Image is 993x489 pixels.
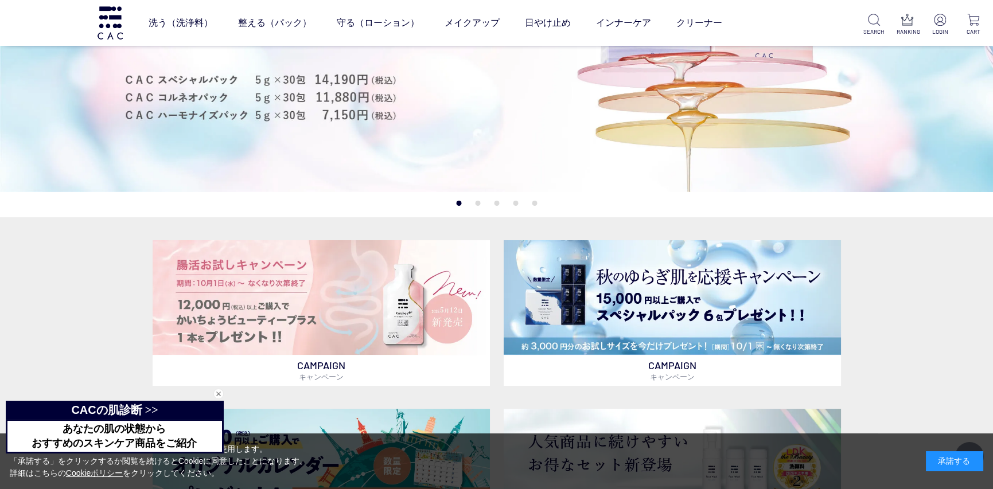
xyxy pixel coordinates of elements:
img: 腸活お試しキャンペーン [153,240,490,354]
span: キャンペーン [299,372,344,381]
button: 4 of 5 [513,201,518,206]
button: 3 of 5 [494,201,499,206]
img: スペシャルパックお試しプレゼント [504,240,841,354]
img: logo [96,6,124,39]
p: SEARCH [863,28,885,36]
span: キャンペーン [650,372,695,381]
div: 当サイトでは、お客様へのサービス向上のためにCookieを使用します。 「承諾する」をクリックするか閲覧を続けるとCookieに同意したことになります。 詳細はこちらの をクリックしてください。 [10,443,308,479]
button: 5 of 5 [532,201,537,206]
p: CAMPAIGN [153,355,490,386]
button: 1 of 5 [456,201,461,206]
a: Cookieポリシー [66,468,123,478]
a: RANKING [897,14,918,36]
a: SEARCH [863,14,885,36]
p: LOGIN [929,28,951,36]
button: 2 of 5 [475,201,480,206]
a: インナーケア [596,7,651,39]
a: 腸活お試しキャンペーン 腸活お試しキャンペーン CAMPAIGNキャンペーン [153,240,490,385]
a: 日やけ止め [525,7,571,39]
a: CART [963,14,984,36]
p: CAMPAIGN [504,355,841,386]
div: 承諾する [926,451,983,471]
a: LOGIN [929,14,951,36]
a: 洗う（洗浄料） [149,7,213,39]
p: CART [963,28,984,36]
p: RANKING [897,28,918,36]
a: クリーナー [676,7,722,39]
a: メイクアップ [445,7,500,39]
a: スペシャルパックお試しプレゼント スペシャルパックお試しプレゼント CAMPAIGNキャンペーン [504,240,841,385]
a: 整える（パック） [238,7,311,39]
a: 守る（ローション） [337,7,419,39]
